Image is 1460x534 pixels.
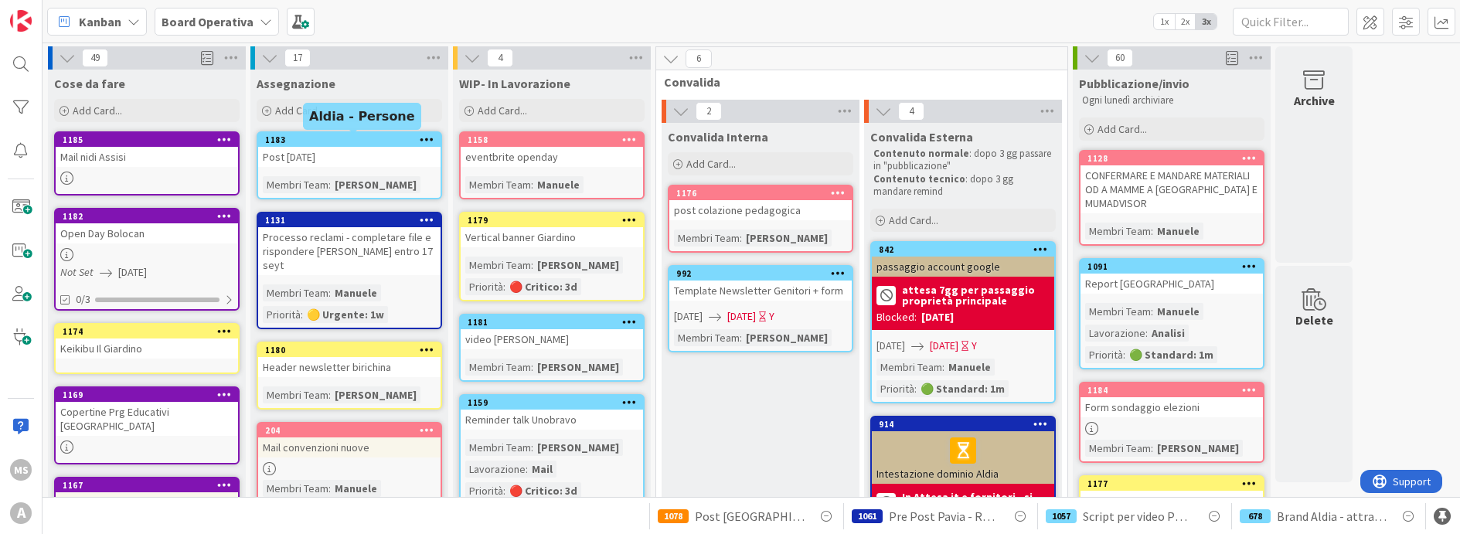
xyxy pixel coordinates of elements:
b: In Attesa it e fornitori - si farà in estate [902,491,1050,513]
div: Manuele [533,176,584,193]
span: : [531,359,533,376]
div: [PERSON_NAME] [533,257,623,274]
span: : [914,380,917,397]
div: Open Day Bolocan [56,223,238,243]
div: 204 [265,425,441,436]
span: 3x [1196,14,1217,29]
div: Mail [528,461,556,478]
div: 1091 [1087,261,1263,272]
div: Membri Team [465,176,531,193]
div: 1174Keikibu Il Giardino [56,325,238,359]
div: 1180 [265,345,441,355]
input: Quick Filter... [1233,8,1349,36]
div: 1184Form sondaggio elezioni [1081,383,1263,417]
div: Membri Team [1085,440,1151,457]
span: Add Card... [1098,122,1147,136]
div: 842 [872,243,1054,257]
div: Copertine Prg Educativi [GEOGRAPHIC_DATA] [56,402,238,436]
div: [PERSON_NAME] [56,492,238,512]
div: 1184 [1087,385,1263,396]
span: : [531,176,533,193]
div: CONFERMARE E MANDARE MATERIALI OD A MAMME A [GEOGRAPHIC_DATA] E MUMADVISOR [1081,165,1263,213]
span: : [1151,440,1153,457]
div: 204 [258,423,441,437]
span: 0/3 [76,291,90,308]
span: [DATE] [727,308,756,325]
div: Y [769,308,774,325]
div: Template Newsletter Genitori + form [669,281,852,301]
div: 992Template Newsletter Genitori + form [669,267,852,301]
b: Board Operativa [162,14,254,29]
div: Analisi [1148,325,1189,342]
span: [DATE] [118,264,147,281]
span: WIP- In Lavorazione [459,76,570,91]
div: 1128 [1087,153,1263,164]
div: [PERSON_NAME] [533,439,623,456]
div: 1180Header newsletter birichina [258,343,441,377]
span: 17 [284,49,311,67]
div: Mail nidi Assisi [56,147,238,167]
span: Convalida Interna [668,129,768,145]
b: attesa 7gg per passaggio proprietà principale [902,284,1050,306]
div: 1167 [63,480,238,491]
div: 914 [872,417,1054,431]
div: Priorità [1085,346,1123,363]
div: Manuele [331,480,381,497]
div: Membri Team [465,359,531,376]
div: eventbrite openday [461,147,643,167]
div: 1159 [468,397,643,408]
div: Reminder talk Unobravo [461,410,643,430]
div: 1159 [461,396,643,410]
span: : [1123,346,1125,363]
div: 1158eventbrite openday [461,133,643,167]
span: : [1151,223,1153,240]
span: 4 [898,102,924,121]
div: 1180 [258,343,441,357]
span: Script per video PROMO CE [1083,507,1193,525]
span: Cose da fare [54,76,125,91]
div: 1176 [676,188,852,199]
div: Form sondaggio elezioni [1081,397,1263,417]
div: MS [10,459,32,481]
span: Add Card... [478,104,527,117]
span: : [526,461,528,478]
span: : [942,359,944,376]
div: Priorità [465,482,503,499]
div: Vertical banner Giardino [461,227,643,247]
div: Membri Team [465,439,531,456]
span: 2x [1175,14,1196,29]
div: Lavorazione [465,461,526,478]
div: 1182Open Day Bolocan [56,209,238,243]
div: 1174 [63,326,238,337]
div: Membri Team [876,359,942,376]
div: Manuele [1153,223,1203,240]
div: 842 [879,244,1054,255]
div: 678 [1240,509,1271,523]
div: 1182 [63,211,238,222]
span: Post [GEOGRAPHIC_DATA] - [DATE] [695,507,805,525]
div: 992 [669,267,852,281]
div: 1158 [461,133,643,147]
div: 1183 [265,134,441,145]
div: passaggio account google [872,257,1054,277]
div: Y [972,338,977,354]
span: : [503,482,505,499]
div: 1179Vertical banner Giardino [461,213,643,247]
span: 6 [686,49,712,68]
div: 1174 [56,325,238,338]
div: Header newsletter birichina [258,357,441,377]
div: 🟡 Urgente: 1w [303,306,388,323]
div: 1131 [265,215,441,226]
img: Visit kanbanzone.com [10,10,32,32]
div: 🔴 Critico: 3d [505,278,581,295]
div: [PERSON_NAME] [742,329,832,346]
div: Membri Team [263,386,328,403]
span: Add Card... [73,104,122,117]
div: 1185 [63,134,238,145]
div: 204Mail convenzioni nuove [258,423,441,457]
span: [DATE] [674,308,703,325]
div: 1179 [461,213,643,227]
div: Priorità [876,380,914,397]
div: Post [DATE] [258,147,441,167]
div: 🟢 Standard: 1m [1125,346,1217,363]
